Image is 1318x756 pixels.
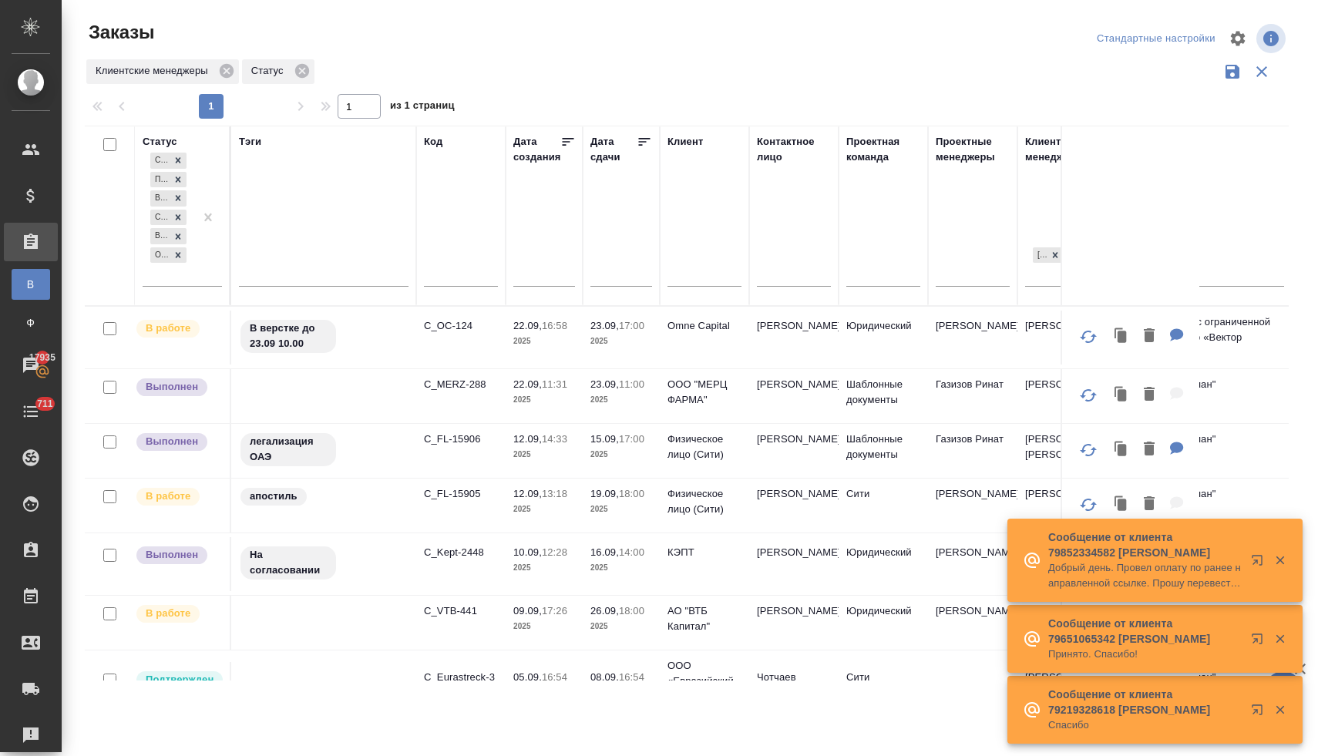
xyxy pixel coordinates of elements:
button: Обновить [1070,432,1107,469]
button: Клонировать [1107,489,1136,520]
p: Выполнен [146,434,198,449]
p: ООО "МЕРЦ ФАРМА" [667,377,741,408]
div: Выставляет ПМ после сдачи и проведения начислений. Последний этап для ПМа [135,377,222,398]
a: Ф [12,307,50,338]
p: легализация ОАЭ [250,434,327,465]
p: 17:26 [542,605,567,617]
p: Принято. Спасибо! [1048,647,1241,662]
div: Выставляет ПМ после принятия заказа от КМа [135,318,222,339]
td: (МБ) ООО "Монблан" [1107,369,1292,423]
div: Создан, Подтвержден, В работе, Сдан без статистики, Выполнен, Ожидание предоплаты [149,170,188,190]
p: 15.09, [590,433,619,445]
div: Проектная команда [846,134,920,165]
p: 17:00 [619,433,644,445]
p: 12.09, [513,488,542,499]
td: Сити [839,479,928,533]
td: Шаблонные документы [839,424,928,478]
p: 14:00 [619,546,644,558]
button: Обновить [1070,377,1107,414]
div: Ожидание предоплаты [150,247,170,264]
td: [PERSON_NAME] [749,311,839,365]
button: Клонировать [1107,379,1136,411]
td: (МБ) ООО "Монблан" [1107,424,1292,478]
p: 22.09, [513,320,542,331]
td: [PERSON_NAME] [928,537,1017,591]
div: апостиль [239,486,409,507]
td: Юридический [839,596,928,650]
td: [PERSON_NAME] [749,369,839,423]
p: 2025 [513,447,575,462]
span: Посмотреть информацию [1256,24,1289,53]
p: 11:31 [542,378,567,390]
div: Выставляет ПМ после сдачи и проведения начислений. Последний этап для ПМа [135,545,222,566]
div: Выполнен [150,228,170,244]
p: Сообщение от клиента 79651065342 [PERSON_NAME] [1048,616,1241,647]
button: Клонировать [1107,434,1136,465]
div: Дата сдачи [590,134,637,165]
p: 2025 [513,502,575,517]
p: Сообщение от клиента 79852334582 [PERSON_NAME] [1048,529,1241,560]
button: Закрыть [1264,553,1296,567]
button: Обновить [1070,486,1107,523]
p: C_Kept-2448 [424,545,498,560]
td: [PERSON_NAME] [749,537,839,591]
div: Проектные менеджеры [936,134,1010,165]
td: [PERSON_NAME] [928,479,1017,533]
div: Выставляет ПМ после принятия заказа от КМа [135,486,222,507]
td: [PERSON_NAME] [928,311,1017,365]
p: 17:00 [619,320,644,331]
p: 19.09, [590,488,619,499]
p: Сообщение от клиента 79219328618 [PERSON_NAME] [1048,687,1241,717]
p: 2025 [513,560,575,576]
p: 2025 [513,392,575,408]
p: 18:00 [619,488,644,499]
td: Чотчаев Рамиль [749,662,839,716]
div: В работе [150,190,170,207]
td: [PERSON_NAME] [1017,479,1107,533]
p: Статус [251,63,289,79]
span: Ф [19,315,42,331]
span: Настроить таблицу [1219,20,1256,57]
p: апостиль [250,489,298,504]
p: C_FL-15905 [424,486,498,502]
td: (МБ) ООО "Монблан" [1107,479,1292,533]
td: [PERSON_NAME], [PERSON_NAME] [1017,424,1107,478]
p: Клиентские менеджеры [96,63,214,79]
p: Физическое лицо (Сити) [667,486,741,517]
a: 711 [4,392,58,431]
button: Удалить [1136,489,1162,520]
div: Клиент [667,134,703,150]
p: 2025 [513,619,575,634]
p: В работе [146,489,190,504]
p: 05.09, [513,671,542,683]
p: C_VTB-441 [424,603,498,619]
td: [PERSON_NAME] [928,596,1017,650]
p: На согласовании [250,547,327,578]
div: Создан, Подтвержден, В работе, Сдан без статистики, Выполнен, Ожидание предоплаты [149,151,188,170]
button: Открыть в новой вкладке [1242,694,1279,731]
p: 09.09, [513,605,542,617]
td: [PERSON_NAME] [749,424,839,478]
div: Лямина Надежда [1031,246,1065,265]
p: 2025 [590,502,652,517]
p: Добрый день. Провел оплату по ранее направленной ссылке. Прошу перевести документы. [1048,560,1241,591]
button: Удалить [1136,379,1162,411]
p: АО "ВТБ Капитал" [667,603,741,634]
td: [PERSON_NAME] [1017,311,1107,365]
p: 16:58 [542,320,567,331]
div: В верстке до 23.09 10.00 [239,318,409,354]
td: Газизов Ринат [928,369,1017,423]
p: 23.09, [590,378,619,390]
span: В [19,277,42,292]
button: Удалить [1136,321,1162,352]
a: 17935 [4,346,58,385]
p: Подтвержден [146,672,214,687]
p: 2025 [590,619,652,634]
button: Открыть в новой вкладке [1242,623,1279,660]
td: [PERSON_NAME] [749,596,839,650]
p: C_Eurastreck-3 [424,670,498,685]
span: из 1 страниц [390,96,455,119]
p: 2025 [590,447,652,462]
p: 11:00 [619,378,644,390]
button: Удалить [1136,434,1162,465]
